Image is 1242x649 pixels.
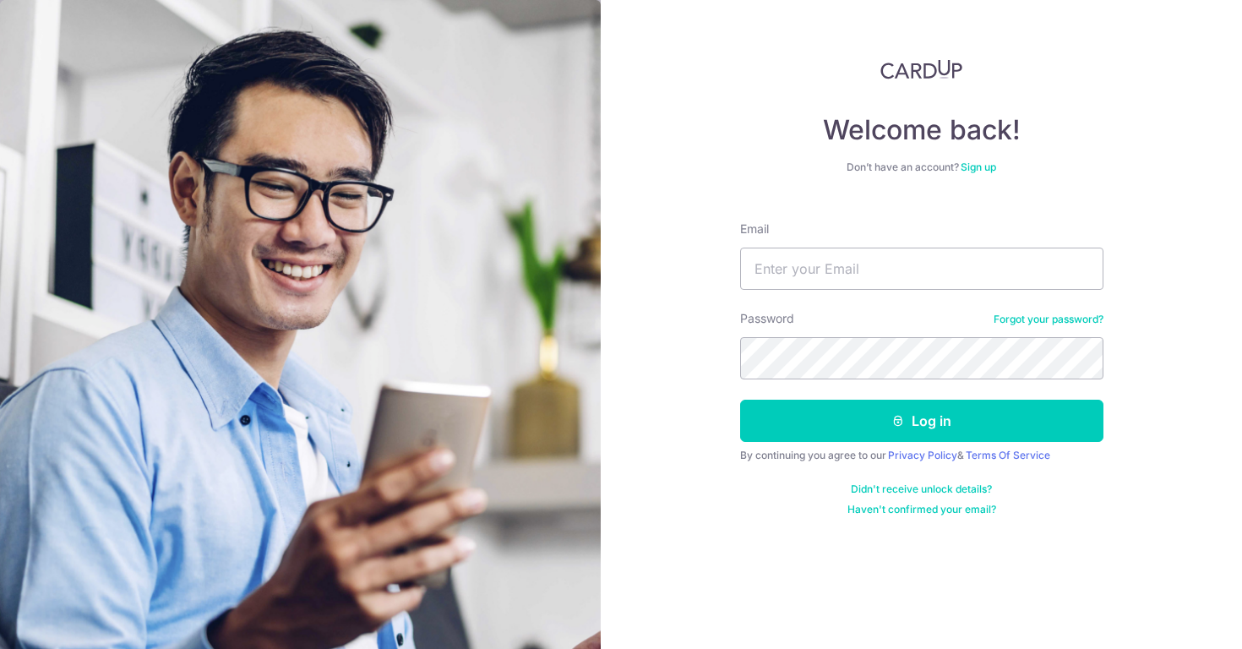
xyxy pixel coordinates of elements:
div: Don’t have an account? [740,161,1103,174]
label: Password [740,310,794,327]
a: Forgot your password? [994,313,1103,326]
div: By continuing you agree to our & [740,449,1103,462]
a: Terms Of Service [966,449,1050,461]
img: CardUp Logo [880,59,963,79]
h4: Welcome back! [740,113,1103,147]
label: Email [740,221,769,237]
a: Didn't receive unlock details? [851,483,992,496]
a: Privacy Policy [888,449,957,461]
a: Haven't confirmed your email? [847,503,996,516]
a: Sign up [961,161,996,173]
input: Enter your Email [740,248,1103,290]
button: Log in [740,400,1103,442]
